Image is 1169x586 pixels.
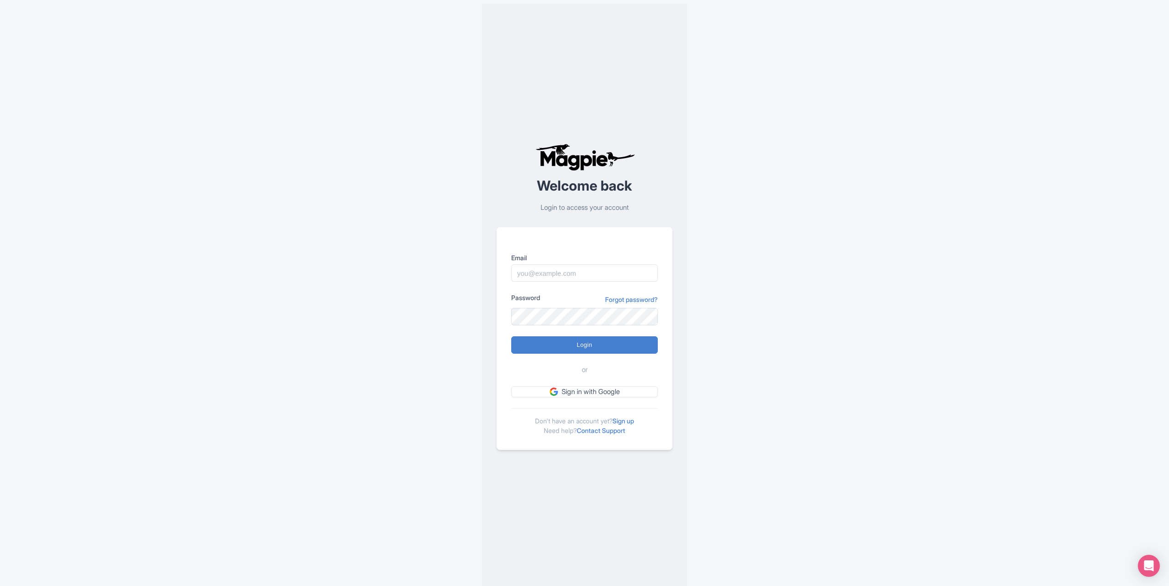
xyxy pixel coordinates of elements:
[605,295,658,304] a: Forgot password?
[497,178,672,193] h2: Welcome back
[1138,555,1160,577] div: Open Intercom Messenger
[511,386,658,398] a: Sign in with Google
[497,203,672,213] p: Login to access your account
[511,293,540,302] label: Password
[533,143,636,171] img: logo-ab69f6fb50320c5b225c76a69d11143b.png
[550,388,558,396] img: google.svg
[612,417,634,425] a: Sign up
[511,336,658,354] input: Login
[511,408,658,435] div: Don't have an account yet? Need help?
[511,253,658,263] label: Email
[577,427,625,434] a: Contact Support
[582,365,588,375] span: or
[511,264,658,282] input: you@example.com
